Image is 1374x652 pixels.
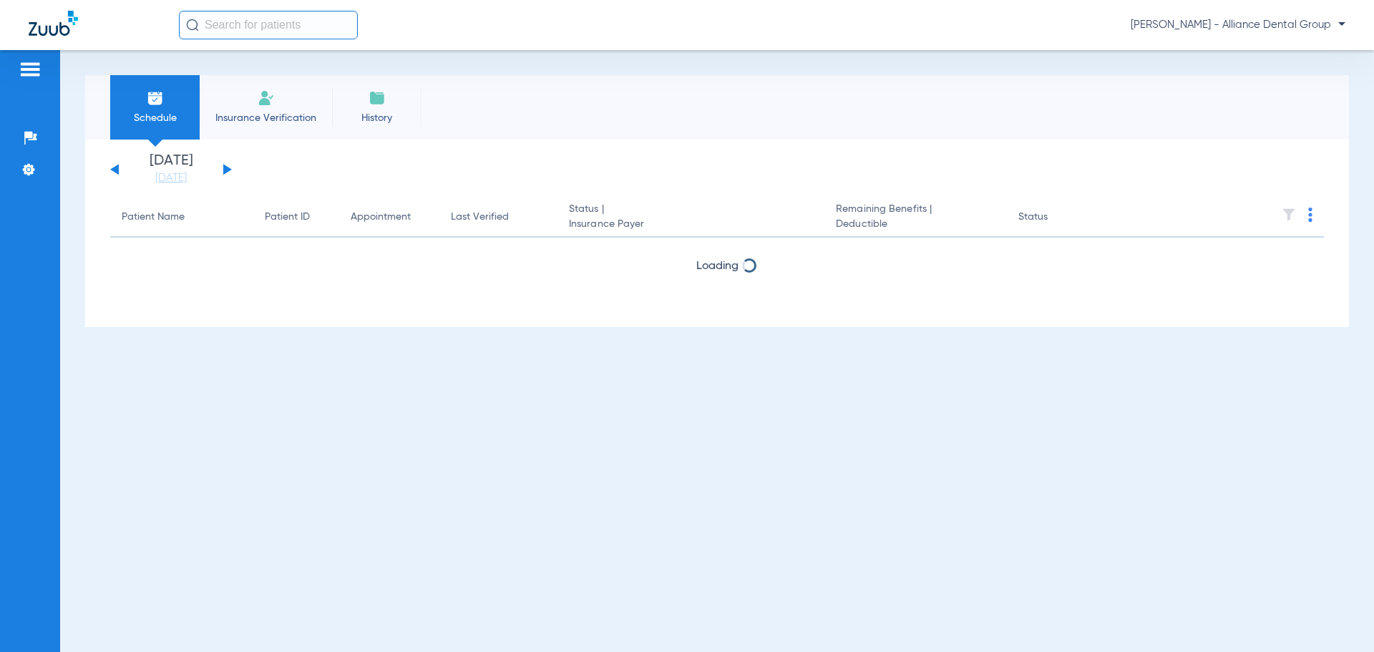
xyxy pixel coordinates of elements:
[569,217,813,232] span: Insurance Payer
[258,89,275,107] img: Manual Insurance Verification
[210,111,321,125] span: Insurance Verification
[186,19,199,31] img: Search Icon
[29,11,78,36] img: Zuub Logo
[1308,208,1312,222] img: group-dot-blue.svg
[824,198,1006,238] th: Remaining Benefits |
[179,11,358,39] input: Search for patients
[836,217,995,232] span: Deductible
[696,261,739,272] span: Loading
[1007,198,1103,238] th: Status
[128,171,214,185] a: [DATE]
[128,154,214,185] li: [DATE]
[1131,18,1345,32] span: [PERSON_NAME] - Alliance Dental Group
[147,89,164,107] img: Schedule
[265,210,310,225] div: Patient ID
[343,111,411,125] span: History
[369,89,386,107] img: History
[265,210,328,225] div: Patient ID
[19,61,42,78] img: hamburger-icon
[1282,208,1296,222] img: filter.svg
[451,210,546,225] div: Last Verified
[351,210,411,225] div: Appointment
[557,198,824,238] th: Status |
[351,210,428,225] div: Appointment
[451,210,509,225] div: Last Verified
[121,111,189,125] span: Schedule
[122,210,185,225] div: Patient Name
[122,210,242,225] div: Patient Name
